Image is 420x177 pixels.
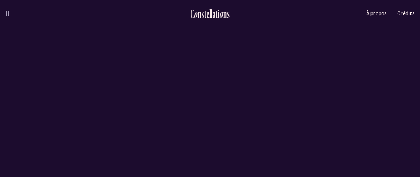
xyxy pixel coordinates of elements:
[227,8,230,20] div: s
[212,8,215,20] div: a
[5,10,15,17] button: volume audio
[198,8,201,20] div: n
[223,8,227,20] div: n
[219,8,223,20] div: o
[206,8,209,20] div: e
[366,5,387,22] button: À propos
[201,8,204,20] div: s
[194,8,198,20] div: o
[209,8,211,20] div: l
[190,8,194,20] div: C
[218,8,219,20] div: i
[366,11,387,17] span: À propos
[211,8,212,20] div: l
[215,8,218,20] div: t
[397,11,415,17] span: Crédits
[397,5,415,22] button: Crédits
[204,8,206,20] div: t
